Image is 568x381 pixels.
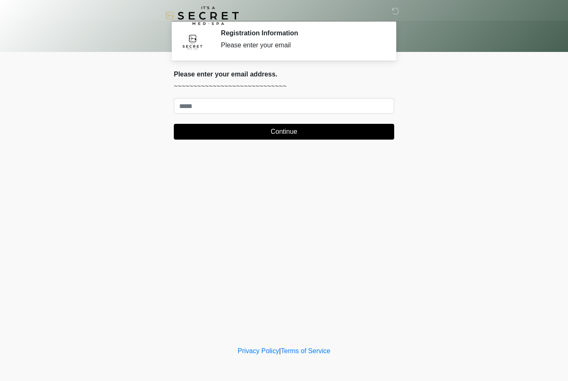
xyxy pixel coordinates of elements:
a: | [279,347,281,354]
a: Privacy Policy [238,347,279,354]
h2: Please enter your email address. [174,70,394,78]
div: Please enter your email [221,40,382,50]
p: ~~~~~~~~~~~~~~~~~~~~~~~~~~~~~ [174,81,394,91]
h2: Registration Information [221,29,382,37]
img: Agent Avatar [180,29,205,54]
a: Terms of Service [281,347,330,354]
button: Continue [174,124,394,140]
img: It's A Secret Med Spa Logo [165,6,239,25]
